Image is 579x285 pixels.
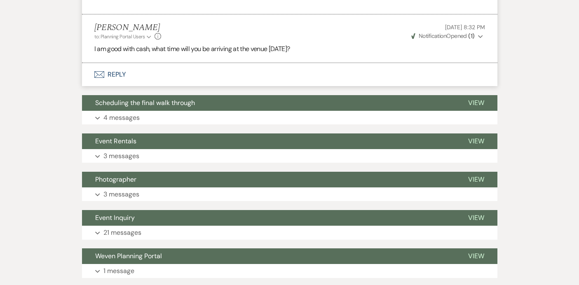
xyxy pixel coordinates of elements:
[82,149,497,163] button: 3 messages
[455,133,497,149] button: View
[103,227,141,238] p: 21 messages
[468,137,484,145] span: View
[455,95,497,111] button: View
[82,111,497,125] button: 4 messages
[95,98,195,107] span: Scheduling the final walk through
[468,175,484,184] span: View
[103,189,139,200] p: 3 messages
[455,172,497,187] button: View
[468,32,474,40] strong: ( 1 )
[82,95,455,111] button: Scheduling the final walk through
[468,252,484,260] span: View
[82,264,497,278] button: 1 message
[445,23,485,31] span: [DATE] 8:32 PM
[94,44,485,54] p: I am good with cash, what time will you be arriving at the venue [DATE]?
[103,266,134,276] p: 1 message
[82,187,497,201] button: 3 messages
[410,32,485,40] button: NotificationOpened (1)
[82,133,455,149] button: Event Rentals
[94,33,145,40] span: to: Planning Portal Users
[82,248,455,264] button: Weven Planning Portal
[94,33,153,40] button: to: Planning Portal Users
[103,112,140,123] p: 4 messages
[95,137,136,145] span: Event Rentals
[455,210,497,226] button: View
[419,32,446,40] span: Notification
[82,210,455,226] button: Event Inquiry
[82,226,497,240] button: 21 messages
[95,213,135,222] span: Event Inquiry
[103,151,139,161] p: 3 messages
[94,23,162,33] h5: [PERSON_NAME]
[468,98,484,107] span: View
[95,175,136,184] span: Photographer
[468,213,484,222] span: View
[455,248,497,264] button: View
[411,32,475,40] span: Opened
[82,63,497,86] button: Reply
[95,252,162,260] span: Weven Planning Portal
[82,172,455,187] button: Photographer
